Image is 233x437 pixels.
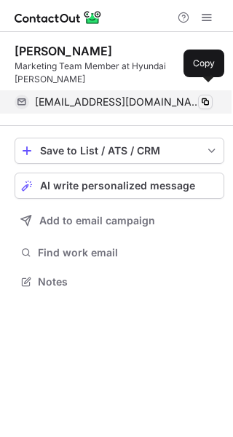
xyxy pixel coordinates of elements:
span: Add to email campaign [39,215,155,227]
button: AI write personalized message [15,173,224,199]
span: [EMAIL_ADDRESS][DOMAIN_NAME] [35,95,202,109]
button: Find work email [15,243,224,263]
span: AI write personalized message [40,180,195,192]
img: ContactOut v5.3.10 [15,9,102,26]
div: [PERSON_NAME] [15,44,112,58]
button: Add to email campaign [15,208,224,234]
div: Save to List / ATS / CRM [40,145,199,157]
button: save-profile-one-click [15,138,224,164]
span: Notes [38,275,218,288]
span: Find work email [38,246,218,259]
div: Marketing Team Member at Hyundai [PERSON_NAME] [15,60,224,86]
button: Notes [15,272,224,292]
